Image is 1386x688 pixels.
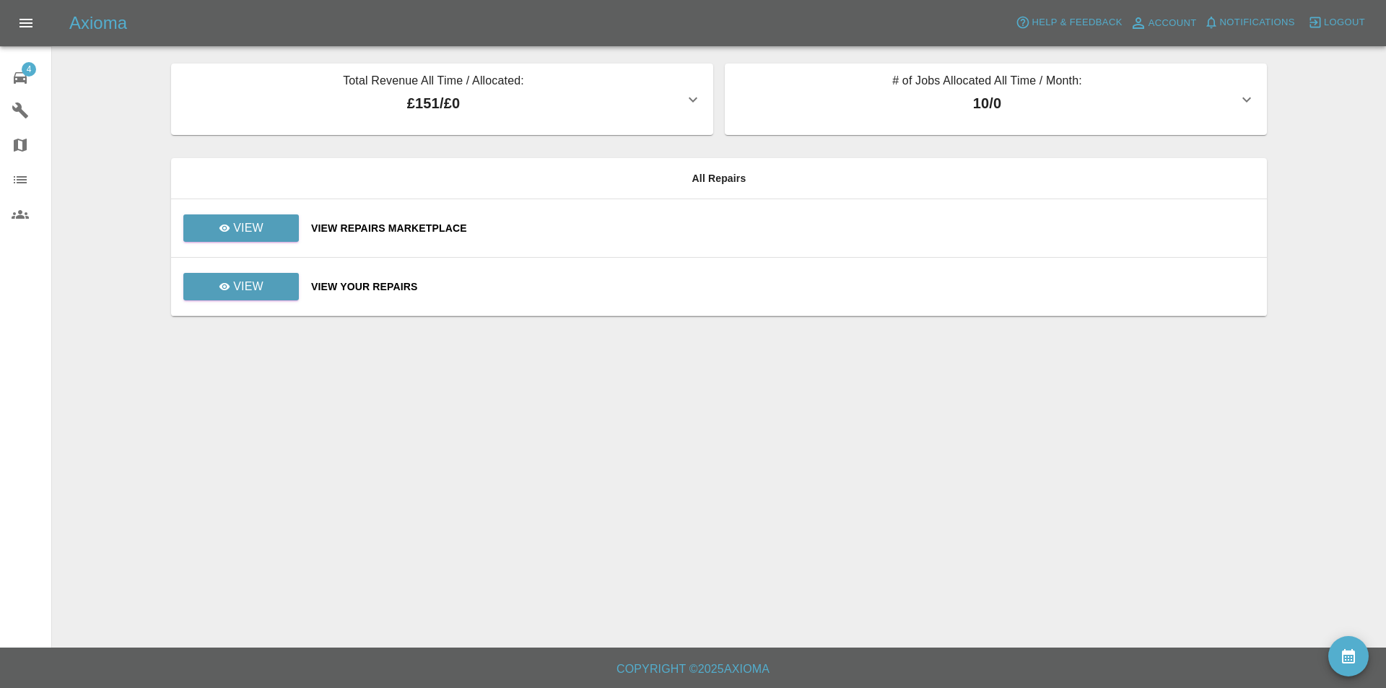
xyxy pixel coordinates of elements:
[725,64,1267,135] button: # of Jobs Allocated All Time / Month:10/0
[183,273,299,300] a: View
[1328,636,1369,676] button: availability
[183,280,300,292] a: View
[69,12,127,35] h5: Axioma
[171,158,1267,199] th: All Repairs
[1324,14,1365,31] span: Logout
[1220,14,1295,31] span: Notifications
[1149,15,1197,32] span: Account
[736,92,1238,114] p: 10 / 0
[183,222,300,233] a: View
[311,221,1255,235] a: View Repairs Marketplace
[1032,14,1122,31] span: Help & Feedback
[736,72,1238,92] p: # of Jobs Allocated All Time / Month:
[1200,12,1299,34] button: Notifications
[12,659,1374,679] h6: Copyright © 2025 Axioma
[183,92,684,114] p: £151 / £0
[233,219,263,237] p: View
[233,278,263,295] p: View
[183,214,299,242] a: View
[22,62,36,77] span: 4
[311,279,1255,294] a: View Your Repairs
[171,64,713,135] button: Total Revenue All Time / Allocated:£151/£0
[9,6,43,40] button: Open drawer
[183,72,684,92] p: Total Revenue All Time / Allocated:
[1304,12,1369,34] button: Logout
[1012,12,1125,34] button: Help & Feedback
[1126,12,1200,35] a: Account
